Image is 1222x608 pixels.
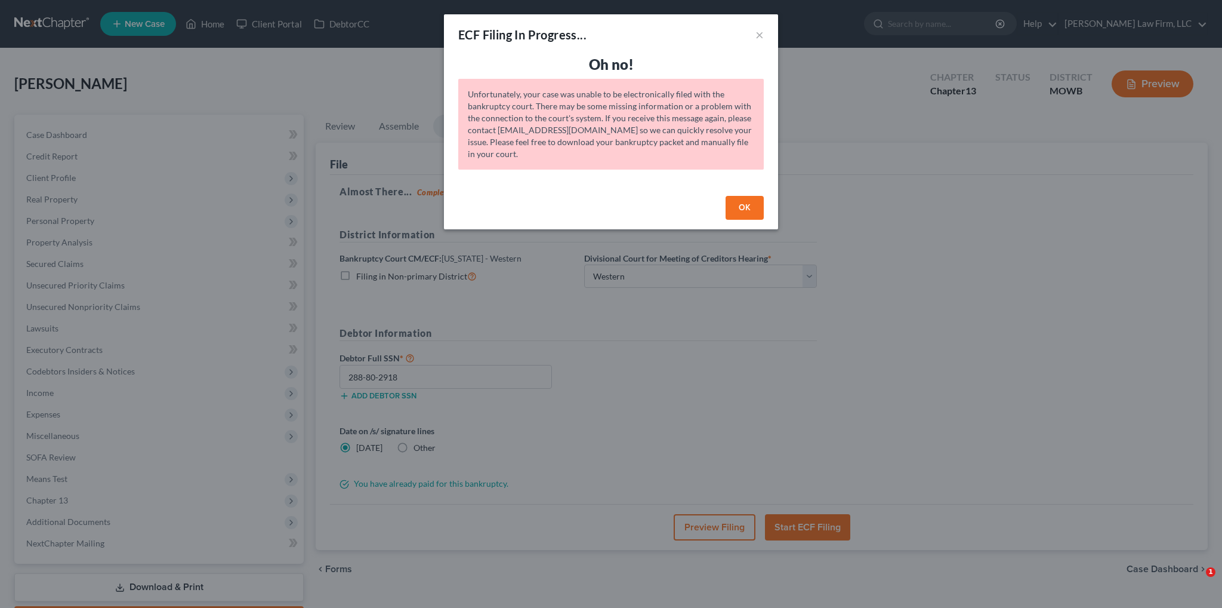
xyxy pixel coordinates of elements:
[458,55,764,74] h3: Oh no!
[726,196,764,220] button: OK
[1206,567,1215,577] span: 1
[458,79,764,170] div: Unfortunately, your case was unable to be electronically filed with the bankruptcy court. There m...
[755,27,764,42] button: ×
[458,26,587,43] div: ECF Filing In Progress...
[1181,567,1210,596] iframe: Intercom live chat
